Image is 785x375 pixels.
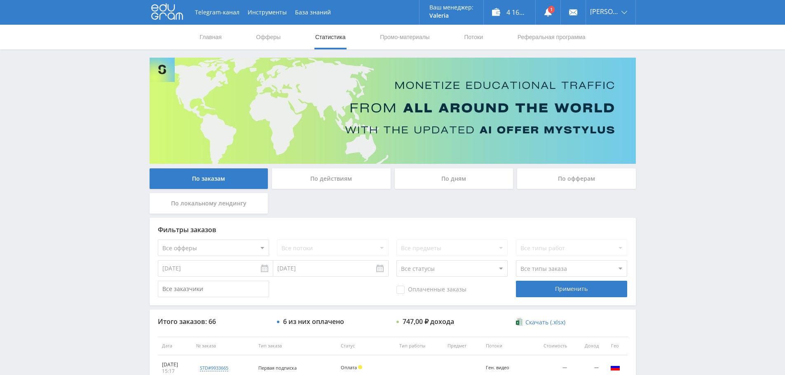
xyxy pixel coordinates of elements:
span: Первая подписка [258,365,297,371]
img: Banner [150,58,636,164]
p: Ваш менеджер: [429,4,473,11]
a: Скачать (.xlsx) [516,318,565,326]
div: 747,00 ₽ дохода [403,318,454,325]
th: Статус [337,337,395,355]
div: 6 из них оплачено [283,318,344,325]
img: xlsx [516,318,523,326]
th: Дата [158,337,192,355]
div: Итого заказов: 66 [158,318,269,325]
div: По локальному лендингу [150,193,268,214]
span: Скачать (.xlsx) [525,319,565,326]
th: Потоки [482,337,527,355]
div: По дням [395,168,513,189]
a: Главная [199,25,223,49]
div: Ген. видео [486,365,523,370]
p: Valeria [429,12,473,19]
img: rus.png [610,362,620,372]
div: По действиям [272,168,391,189]
th: Гео [603,337,628,355]
div: 15:17 [162,368,188,375]
div: Применить [516,281,627,297]
a: Офферы [255,25,282,49]
th: Доход [571,337,602,355]
th: Предмет [443,337,482,355]
th: Стоимость [527,337,572,355]
div: По офферам [517,168,636,189]
th: Тип заказа [254,337,337,355]
a: Статистика [314,25,347,49]
span: Оплаченные заказы [396,286,466,294]
th: Тип работы [395,337,443,355]
a: Промо-материалы [379,25,430,49]
input: Все заказчики [158,281,269,297]
div: По заказам [150,168,268,189]
div: Фильтры заказов [158,226,628,233]
div: [DATE] [162,361,188,368]
span: Холд [358,365,362,369]
th: № заказа [192,337,254,355]
a: Потоки [463,25,484,49]
a: Реферальная программа [517,25,586,49]
span: [PERSON_NAME] [590,8,619,15]
div: std#9933665 [200,365,228,371]
span: Оплата [341,364,357,370]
